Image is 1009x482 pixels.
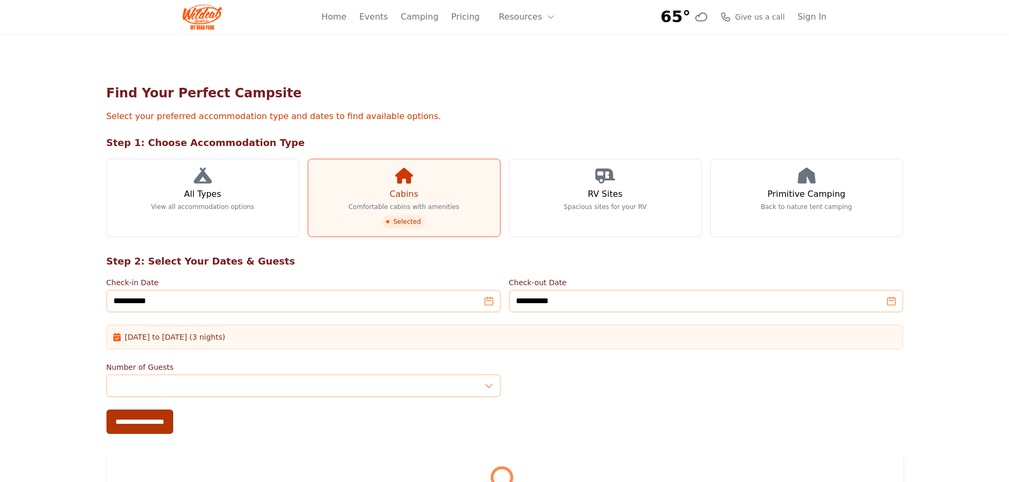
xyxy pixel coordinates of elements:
a: Events [359,11,388,23]
p: Comfortable cabins with amenities [349,203,459,211]
p: Back to nature tent camping [761,203,852,211]
label: Check-in Date [106,277,501,288]
p: Select your preferred accommodation type and dates to find available options. [106,110,903,123]
h3: RV Sites [588,188,622,201]
a: Primitive Camping Back to nature tent camping [710,159,903,237]
h3: Primitive Camping [767,188,845,201]
a: Home [322,11,346,23]
a: Pricing [451,11,480,23]
a: Camping [400,11,438,23]
span: [DATE] to [DATE] (3 nights) [125,332,226,342]
a: All Types View all accommodation options [106,159,299,237]
span: Selected [382,215,425,228]
span: 65° [660,7,691,26]
h2: Step 1: Choose Accommodation Type [106,135,903,150]
img: Wildcat Logo [183,4,222,30]
p: View all accommodation options [151,203,254,211]
a: Cabins Comfortable cabins with amenities Selected [308,159,501,237]
span: Give us a call [735,12,785,22]
label: Check-out Date [509,277,903,288]
h1: Find Your Perfect Campsite [106,85,903,102]
h2: Step 2: Select Your Dates & Guests [106,254,903,269]
button: Resources [493,6,561,28]
a: RV Sites Spacious sites for your RV [509,159,702,237]
a: Sign In [798,11,827,23]
label: Number of Guests [106,362,501,372]
h3: Cabins [389,188,418,201]
a: Give us a call [720,12,785,22]
h3: All Types [184,188,221,201]
p: Spacious sites for your RV [564,203,646,211]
